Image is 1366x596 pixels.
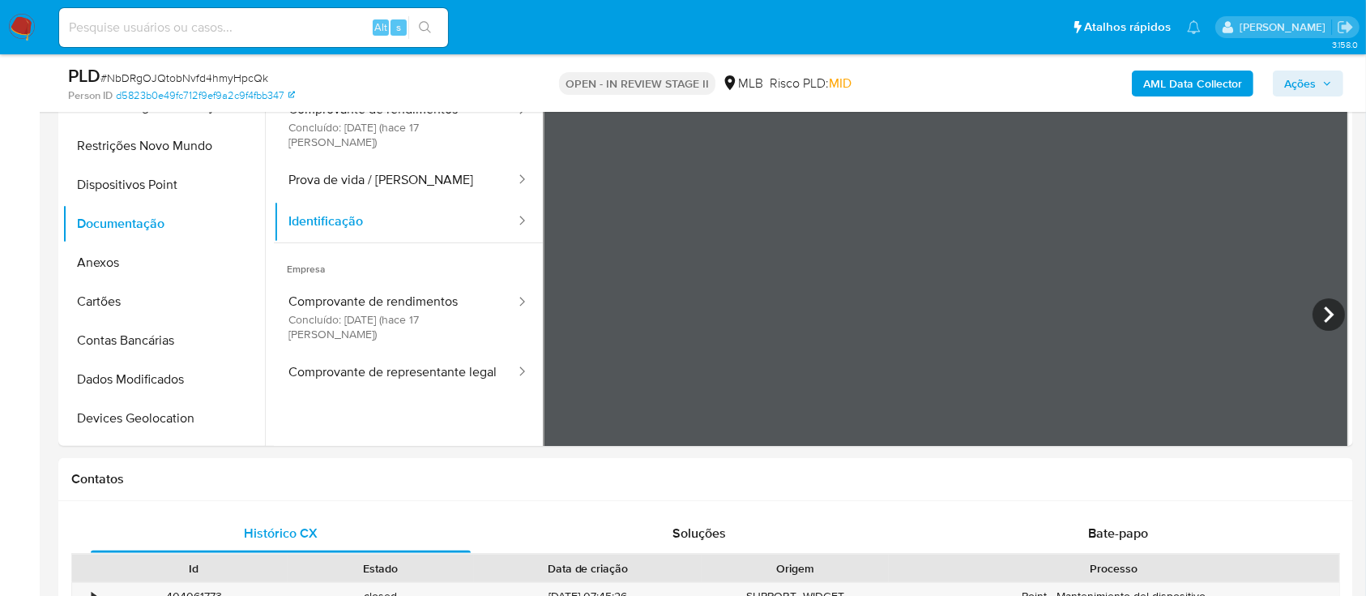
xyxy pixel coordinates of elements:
p: carlos.guerra@mercadopago.com.br [1240,19,1331,35]
div: Processo [900,560,1328,577]
button: Ações [1273,71,1343,96]
div: MLB [722,75,763,92]
b: PLD [68,62,100,88]
div: Data de criação [485,560,690,577]
button: Contas Bancárias [62,321,265,360]
a: d5823b0e49fc712f9ef9a2c9f4fbb347 [116,88,295,103]
span: s [396,19,401,35]
a: Sair [1337,19,1354,36]
span: Ações [1284,71,1316,96]
input: Pesquise usuários ou casos... [59,17,448,38]
div: Id [112,560,276,577]
button: Restrições Novo Mundo [62,126,265,165]
button: Devices Geolocation [62,399,265,438]
span: Bate-papo [1088,524,1148,542]
button: Cartões [62,282,265,321]
a: Notificações [1187,20,1201,34]
button: Dispositivos Point [62,165,265,204]
span: Histórico CX [244,524,318,542]
h1: Contatos [71,471,1340,487]
button: Documentação [62,204,265,243]
button: Empréstimos [62,438,265,477]
button: Dados Modificados [62,360,265,399]
p: OPEN - IN REVIEW STAGE II [559,72,715,95]
span: # NbDRgOJQtobNvfd4hmyHpcQk [100,70,268,86]
div: Estado [299,560,463,577]
b: AML Data Collector [1143,71,1242,96]
span: Risco PLD: [770,75,852,92]
span: Atalhos rápidos [1084,19,1171,36]
span: Alt [374,19,387,35]
button: AML Data Collector [1132,71,1253,96]
button: search-icon [408,16,442,39]
span: MID [829,74,852,92]
span: 3.158.0 [1332,38,1358,51]
div: Origem [713,560,877,577]
span: Soluções [672,524,726,542]
button: Anexos [62,243,265,282]
b: Person ID [68,88,113,103]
